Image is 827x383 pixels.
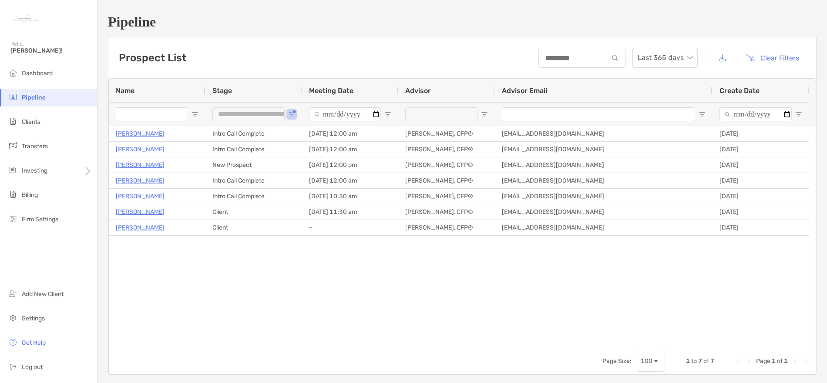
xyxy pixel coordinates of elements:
[116,144,165,155] a: [PERSON_NAME]
[795,111,802,118] button: Open Filter Menu
[22,94,46,101] span: Pipeline
[22,315,45,322] span: Settings
[710,357,714,365] span: 7
[22,363,43,371] span: Log out
[398,204,495,220] div: [PERSON_NAME], CFP®
[756,357,770,365] span: Page
[302,204,398,220] div: [DATE] 11:30 am
[116,107,188,121] input: Name Filter Input
[502,87,547,95] span: Advisor Email
[638,48,693,67] span: Last 365 days
[8,67,18,78] img: dashboard icon
[398,173,495,188] div: [PERSON_NAME], CFP®
[713,142,809,157] div: [DATE]
[309,87,353,95] span: Meeting Date
[772,357,776,365] span: 1
[8,213,18,224] img: firm-settings icon
[212,87,232,95] span: Stage
[302,126,398,141] div: [DATE] 12:00 am
[495,204,713,220] div: [EMAIL_ADDRESS][DOMAIN_NAME]
[713,126,809,141] div: [DATE]
[719,107,792,121] input: Create Date Filter Input
[740,48,806,67] button: Clear Filters
[22,290,64,298] span: Add New Client
[116,191,165,202] a: [PERSON_NAME]
[205,189,302,204] div: Intro Call Complete
[302,189,398,204] div: [DATE] 10:30 am
[22,191,38,199] span: Billing
[495,220,713,235] div: [EMAIL_ADDRESS][DOMAIN_NAME]
[116,175,165,186] p: [PERSON_NAME]
[398,220,495,235] div: [PERSON_NAME], CFP®
[398,126,495,141] div: [PERSON_NAME], CFP®
[691,357,697,365] span: to
[22,339,46,346] span: Get Help
[302,220,398,235] div: -
[698,357,702,365] span: 7
[116,206,165,217] a: [PERSON_NAME]
[802,358,809,365] div: Last Page
[713,157,809,173] div: [DATE]
[205,157,302,173] div: New Prospect
[398,189,495,204] div: [PERSON_NAME], CFP®
[8,140,18,151] img: transfers icon
[699,111,706,118] button: Open Filter Menu
[22,143,48,150] span: Transfers
[309,107,381,121] input: Meeting Date Filter Input
[8,337,18,347] img: get-help icon
[22,70,53,77] span: Dashboard
[116,87,134,95] span: Name
[205,220,302,235] div: Client
[10,47,92,54] span: [PERSON_NAME]!
[116,222,165,233] a: [PERSON_NAME]
[637,351,665,372] div: Page Size
[495,142,713,157] div: [EMAIL_ADDRESS][DOMAIN_NAME]
[686,357,690,365] span: 1
[719,87,760,95] span: Create Date
[612,55,619,61] img: input icon
[22,216,58,223] span: Firm Settings
[10,3,42,35] img: Zoe Logo
[495,189,713,204] div: [EMAIL_ADDRESS][DOMAIN_NAME]
[502,107,695,121] input: Advisor Email Filter Input
[784,357,788,365] span: 1
[8,92,18,102] img: pipeline icon
[205,142,302,157] div: Intro Call Complete
[713,220,809,235] div: [DATE]
[192,111,198,118] button: Open Filter Menu
[8,361,18,372] img: logout icon
[8,116,18,127] img: clients icon
[205,173,302,188] div: Intro Call Complete
[302,157,398,173] div: [DATE] 12:00 pm
[791,358,798,365] div: Next Page
[302,173,398,188] div: [DATE] 12:00 am
[495,157,713,173] div: [EMAIL_ADDRESS][DOMAIN_NAME]
[119,52,186,64] h3: Prospect List
[205,126,302,141] div: Intro Call Complete
[495,126,713,141] div: [EMAIL_ADDRESS][DOMAIN_NAME]
[8,189,18,200] img: billing icon
[481,111,488,118] button: Open Filter Menu
[116,160,165,170] a: [PERSON_NAME]
[22,167,47,174] span: Investing
[116,128,165,139] a: [PERSON_NAME]
[405,87,431,95] span: Advisor
[288,111,295,118] button: Open Filter Menu
[108,14,817,30] h1: Pipeline
[641,357,652,365] div: 100
[205,204,302,220] div: Client
[8,313,18,323] img: settings icon
[777,357,783,365] span: of
[495,173,713,188] div: [EMAIL_ADDRESS][DOMAIN_NAME]
[8,288,18,299] img: add_new_client icon
[302,142,398,157] div: [DATE] 12:00 am
[713,173,809,188] div: [DATE]
[22,118,40,126] span: Clients
[713,189,809,204] div: [DATE]
[602,357,632,365] div: Page Size:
